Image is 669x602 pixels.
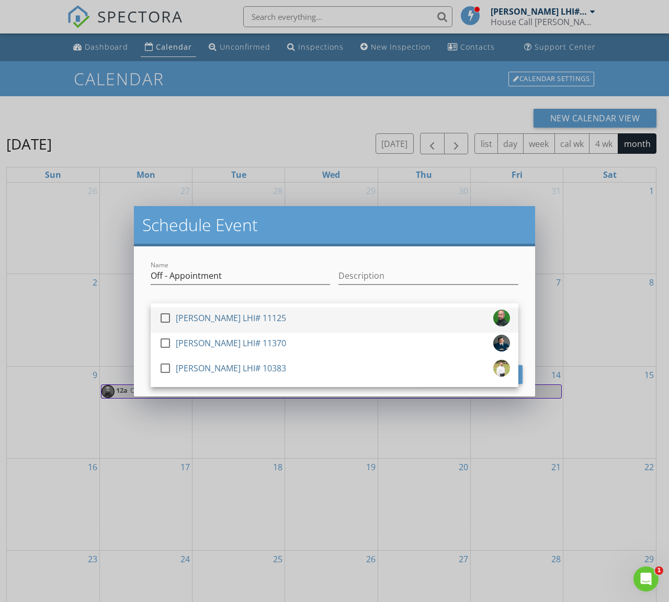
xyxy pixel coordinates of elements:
[493,335,510,351] img: head_shot_copy.jpg
[176,310,286,326] div: [PERSON_NAME] LHI# 11125
[176,335,286,351] div: [PERSON_NAME] LHI# 11370
[176,360,286,377] div: [PERSON_NAME] LHI# 10383
[655,566,663,575] span: 1
[633,566,659,592] iframe: Intercom live chat
[493,310,510,326] img: c1375d84f9624ff1ba1b2170d29ef341_1_201_a.jpeg
[493,360,510,377] img: bill.jpg
[142,214,527,235] h2: Schedule Event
